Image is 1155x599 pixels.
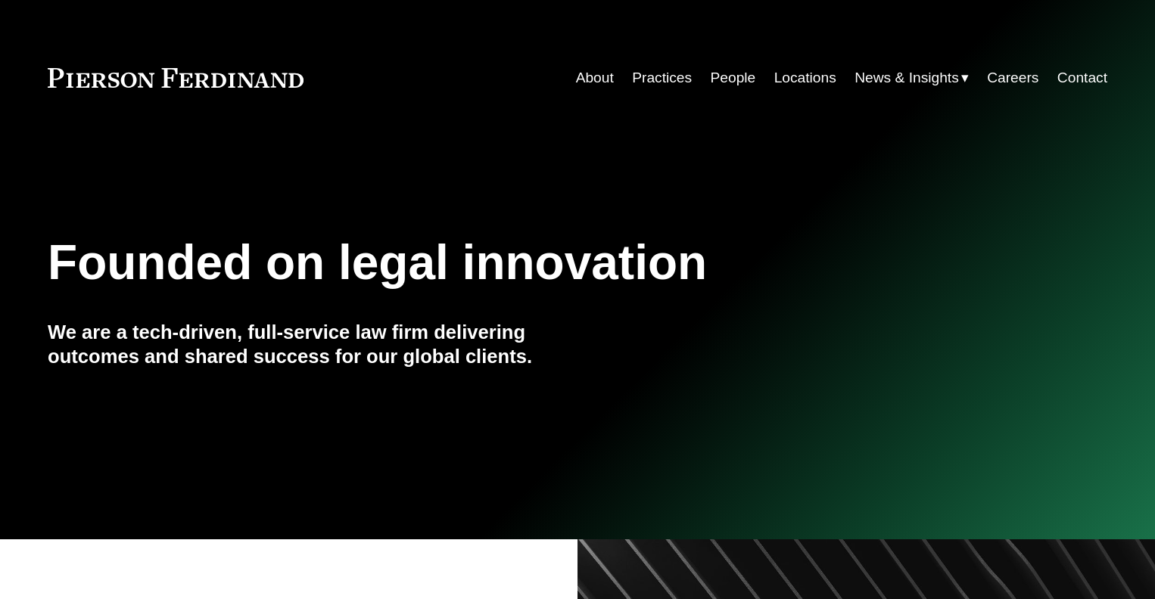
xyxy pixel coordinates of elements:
[987,64,1038,92] a: Careers
[855,65,959,92] span: News & Insights
[632,64,692,92] a: Practices
[774,64,836,92] a: Locations
[576,64,614,92] a: About
[855,64,969,92] a: folder dropdown
[1057,64,1107,92] a: Contact
[48,235,931,290] h1: Founded on legal innovation
[48,320,577,369] h4: We are a tech-driven, full-service law firm delivering outcomes and shared success for our global...
[711,64,756,92] a: People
